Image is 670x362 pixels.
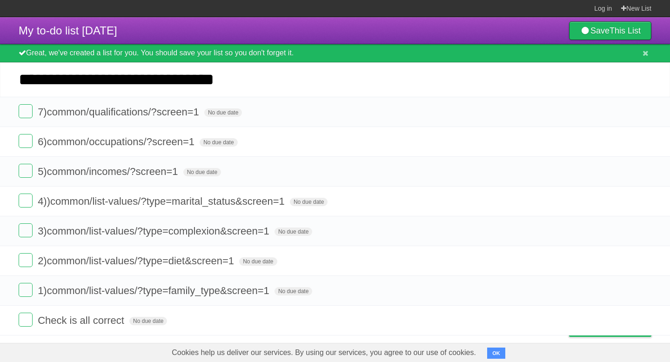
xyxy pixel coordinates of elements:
[19,223,33,237] label: Done
[19,283,33,297] label: Done
[38,136,197,147] span: 6)common/occupations/?screen=1
[19,24,117,37] span: My to-do list [DATE]
[38,195,287,207] span: 4))common/list-values/?type=marital_status&screen=1
[200,138,237,147] span: No due date
[239,257,277,266] span: No due date
[38,225,272,237] span: 3)common/list-values/?type=complexion&screen=1
[19,134,33,148] label: Done
[275,228,312,236] span: No due date
[19,313,33,327] label: Done
[38,166,180,177] span: 5)common/incomes/?screen=1
[38,285,272,296] span: 1)common/list-values/?type=family_type&screen=1
[129,317,167,325] span: No due date
[290,198,328,206] span: No due date
[204,108,242,117] span: No due date
[569,21,651,40] a: SaveThis List
[38,315,127,326] span: Check is all correct
[589,320,647,336] span: Buy me a coffee
[19,194,33,208] label: Done
[38,255,236,267] span: 2)common/list-values/?type=diet&screen=1
[19,164,33,178] label: Done
[38,106,201,118] span: 7)common/qualifications/?screen=1
[19,253,33,267] label: Done
[275,287,312,295] span: No due date
[162,343,485,362] span: Cookies help us deliver our services. By using our services, you agree to our use of cookies.
[610,26,641,35] b: This List
[183,168,221,176] span: No due date
[19,104,33,118] label: Done
[487,348,505,359] button: OK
